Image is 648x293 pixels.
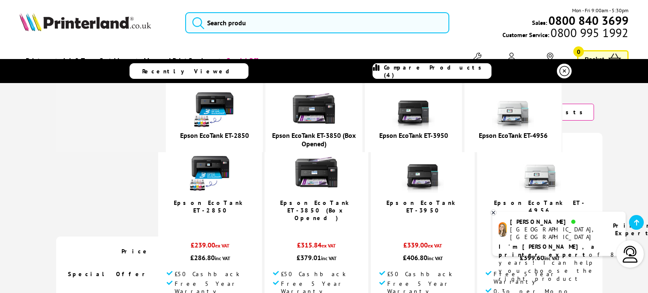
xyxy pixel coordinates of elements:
[215,242,229,249] span: ex VAT
[142,67,238,75] span: Recently Viewed
[386,199,459,214] a: Epson EcoTank ET-3950
[499,243,619,283] p: of 8 years! I can help you choose the right product
[19,13,151,31] img: Printerland Logo
[321,255,337,261] span: inc VAT
[547,16,629,24] a: 0800 840 3699
[402,151,444,193] img: epson-et-3950-front-small.jpg
[215,255,230,261] span: inc VAT
[510,226,602,241] div: [GEOGRAPHIC_DATA], [GEOGRAPHIC_DATA]
[185,12,449,33] input: Search produ
[19,50,55,71] a: Printers
[180,131,249,140] a: Epson EcoTank ET-2850
[548,13,629,28] b: 0800 840 3699
[293,87,335,129] img: Epson-ET-3850-Front-Main-Small.jpg
[136,50,219,71] a: Managed Print Services
[387,270,452,278] span: £50 Cashback
[167,253,254,262] div: £286.80
[175,270,240,278] span: £50 Cashback
[498,53,525,68] a: Your Account
[519,151,561,193] img: epson-et-4956-front-small.jpg
[280,199,353,222] a: Epson EcoTank ET-3850 (Box Opened)
[379,241,466,253] div: £339.00
[622,246,639,263] img: user-headset-light.svg
[510,218,602,226] div: [PERSON_NAME]
[572,6,629,14] span: Mon - Fri 9:00am - 5:30pm
[19,13,175,33] a: Printerland Logo
[379,253,466,262] div: £406.80
[68,270,150,278] span: Special Offer
[486,241,594,253] div: £333.00
[585,54,604,65] span: Basket
[321,242,336,249] span: ex VAT
[416,218,426,228] span: 5.0
[427,255,443,261] span: inc VAT
[502,29,628,39] span: Customer Service:
[538,53,562,68] a: Track Order
[392,87,435,129] img: epson-et-3950-front-small.jpg
[379,131,448,140] a: Epson EcoTank ET-3950
[577,50,629,68] a: Basket 0
[55,50,136,71] a: Ink & Toner Cartridges
[281,270,346,278] span: £50 Cashback
[130,63,248,79] a: Recently Viewed
[428,242,442,249] span: ex VAT
[479,131,548,140] a: Epson EcoTank ET-4956
[121,247,150,255] span: Price
[63,50,130,71] span: Ink & Toner Cartridges
[295,151,337,193] img: Epson-ET-3850-Front-Main-Small.jpg
[174,199,246,214] a: Epson EcoTank ET-2850
[573,46,584,57] span: 0
[499,222,507,237] img: amy-livechat.png
[494,270,594,285] span: Free 5 Year Warranty
[494,199,586,214] a: Epson EcoTank ET-4956
[273,253,360,262] div: £379.01
[549,29,628,37] span: 0800 995 1992
[499,243,597,258] b: I'm [PERSON_NAME], a printer expert
[492,87,534,129] img: epson-et-4956-front-small.jpg
[219,50,273,71] a: Special Offers
[203,218,213,228] span: 4.8
[486,253,594,262] div: £399.60
[426,218,435,228] span: / 5
[373,63,491,79] a: Compare Products (4)
[193,87,235,129] img: epson-et-2850-ink-included-new-small.jpg
[384,64,491,79] span: Compare Products (4)
[469,53,485,68] a: Support
[272,131,356,148] a: Epson EcoTank ET-3850 (Box Opened)
[273,241,360,253] div: £315.84
[213,218,222,228] span: / 5
[532,19,547,27] span: Sales:
[189,151,231,193] img: epson-et-2850-ink-included-new-small.jpg
[167,241,254,253] div: £239.00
